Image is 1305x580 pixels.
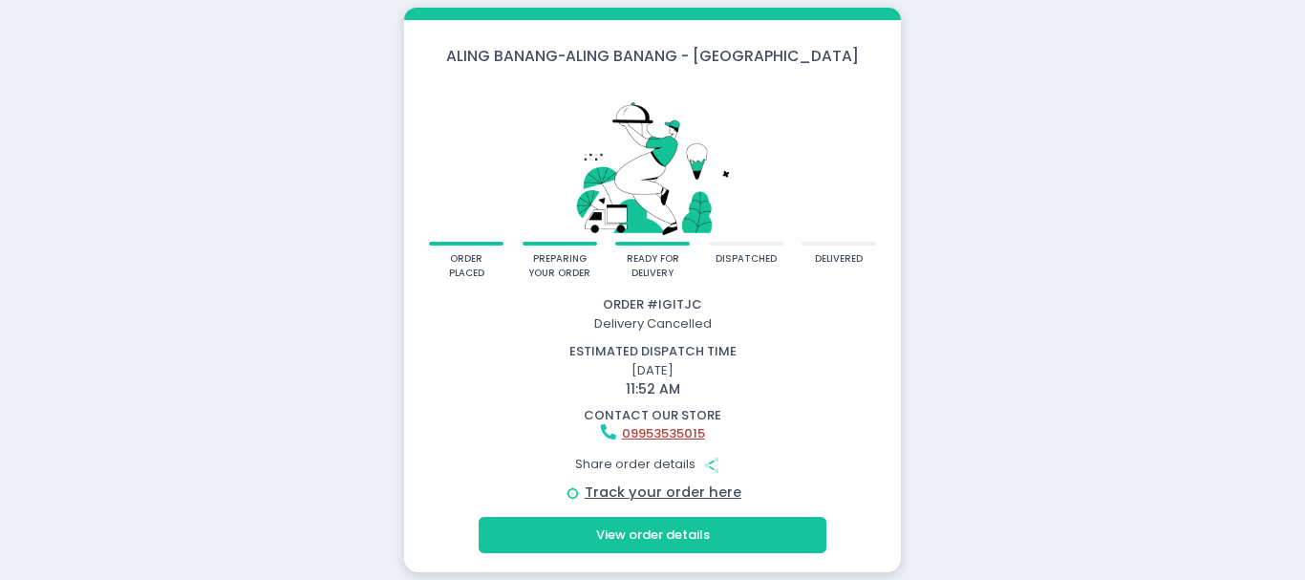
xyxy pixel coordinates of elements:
[429,79,876,242] img: talkie
[407,295,898,314] div: Order # IGITJC
[404,45,901,67] div: ALING BANANG - ALING BANANG - [GEOGRAPHIC_DATA]
[622,252,684,280] div: ready for delivery
[585,483,741,502] a: Track your order here
[407,314,898,333] div: Delivery Cancelled
[622,424,705,442] a: 09953535015
[528,252,590,280] div: preparing your order
[716,252,777,267] div: dispatched
[626,379,680,398] span: 11:52 AM
[407,446,898,483] div: Share order details
[436,252,498,280] div: order placed
[407,342,898,361] div: estimated dispatch time
[815,252,863,267] div: delivered
[479,517,826,553] button: View order details
[407,406,898,425] div: contact our store
[396,342,910,399] div: [DATE]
